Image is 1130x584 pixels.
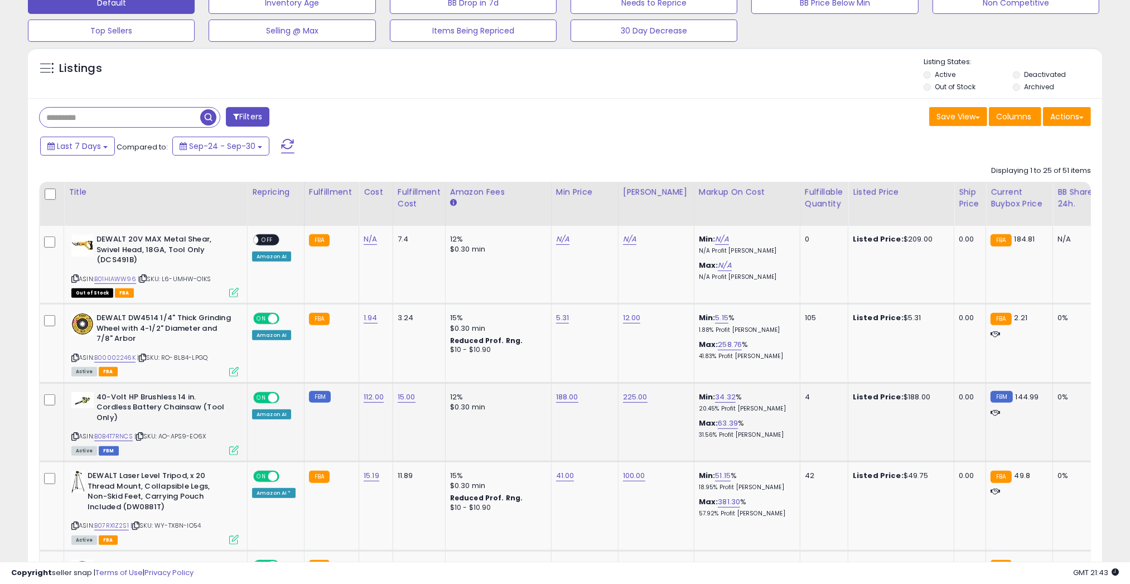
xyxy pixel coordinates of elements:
span: Last 7 Days [57,141,101,152]
div: Displaying 1 to 25 of 51 items [991,166,1091,176]
b: Listed Price: [853,392,904,402]
h5: Listings [59,61,102,76]
small: FBA [991,313,1011,325]
div: $49.75 [853,471,945,481]
b: DEWALT 20V MAX Metal Shear, Swivel Head, 18GA, Tool Only (DCS491B) [96,234,232,268]
div: Min Price [556,186,614,198]
div: N/A [1057,234,1094,244]
div: $10 - $10.90 [450,345,543,355]
div: 0.00 [959,234,977,244]
div: 12% [450,234,543,244]
small: FBA [991,471,1011,483]
a: 100.00 [623,470,645,481]
small: Amazon Fees. [450,198,457,208]
a: 5.15 [715,312,728,324]
span: | SKU: RO-8L84-LPGQ [137,353,207,362]
a: B01HIAWW96 [94,274,136,284]
label: Deactivated [1024,70,1066,79]
p: 31.56% Profit [PERSON_NAME] [699,431,791,439]
span: Compared to: [117,142,168,152]
div: Listed Price [853,186,949,198]
div: Current Buybox Price [991,186,1048,210]
div: 0% [1057,392,1094,402]
b: Min: [699,470,716,481]
label: Out of Stock [935,82,976,91]
a: B07RX1Z2S1 [94,521,129,530]
a: B00002246K [94,353,136,363]
div: 42 [805,471,839,481]
div: BB Share 24h. [1057,186,1098,210]
div: % [699,340,791,360]
div: seller snap | | [11,568,194,578]
div: 105 [805,313,839,323]
small: FBM [991,391,1012,403]
span: ON [254,314,268,324]
button: Save View [929,107,987,126]
div: ASIN: [71,392,239,454]
button: 30 Day Decrease [571,20,737,42]
button: Selling @ Max [209,20,375,42]
p: 57.92% Profit [PERSON_NAME] [699,510,791,518]
a: N/A [364,234,377,245]
p: 41.83% Profit [PERSON_NAME] [699,353,791,360]
a: N/A [715,234,728,245]
a: B0B4T7RNCS [94,432,133,441]
div: Fulfillment Cost [398,186,441,210]
img: 41gXbjsIwWL._SL40_.jpg [71,392,94,408]
span: FBA [99,367,118,377]
span: OFF [278,393,296,402]
button: Last 7 Days [40,137,115,156]
b: Max: [699,496,718,507]
span: All listings that are currently out of stock and unavailable for purchase on Amazon [71,288,113,298]
a: Terms of Use [95,567,143,578]
span: 2.21 [1015,312,1028,323]
a: Privacy Policy [144,567,194,578]
div: Amazon AI [252,330,291,340]
div: Cost [364,186,388,198]
img: 416yYSUiloL._SL40_.jpg [71,471,85,493]
label: Archived [1024,82,1054,91]
span: 49.8 [1015,470,1031,481]
span: OFF [278,314,296,324]
div: 15% [450,313,543,323]
th: The percentage added to the cost of goods (COGS) that forms the calculator for Min & Max prices. [694,182,800,226]
b: Min: [699,392,716,402]
span: OFF [258,235,276,245]
div: ASIN: [71,471,239,543]
div: $10 - $10.90 [450,503,543,513]
div: Amazon AI [252,252,291,262]
span: All listings currently available for purchase on Amazon [71,446,97,456]
a: 112.00 [364,392,384,403]
div: 0.00 [959,471,977,481]
b: Min: [699,312,716,323]
a: 188.00 [556,392,578,403]
div: Fulfillment [309,186,354,198]
div: Repricing [252,186,300,198]
a: 5.31 [556,312,569,324]
div: 15% [450,471,543,481]
div: $188.00 [853,392,945,402]
a: 12.00 [623,312,641,324]
a: 381.30 [718,496,740,508]
div: 4 [805,392,839,402]
a: 51.15 [715,470,731,481]
div: $0.30 min [450,324,543,334]
button: Top Sellers [28,20,195,42]
span: Sep-24 - Sep-30 [189,141,255,152]
a: 15.19 [364,470,379,481]
span: 144.99 [1016,392,1039,402]
b: Max: [699,260,718,271]
div: $5.31 [853,313,945,323]
div: % [699,418,791,439]
div: 11.89 [398,471,437,481]
button: Actions [1043,107,1091,126]
strong: Copyright [11,567,52,578]
a: 34.32 [715,392,736,403]
p: N/A Profit [PERSON_NAME] [699,273,791,281]
div: Title [69,186,243,198]
span: ON [254,393,268,402]
div: $0.30 min [450,481,543,491]
span: FBM [99,446,119,456]
button: Sep-24 - Sep-30 [172,137,269,156]
span: All listings currently available for purchase on Amazon [71,367,97,377]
